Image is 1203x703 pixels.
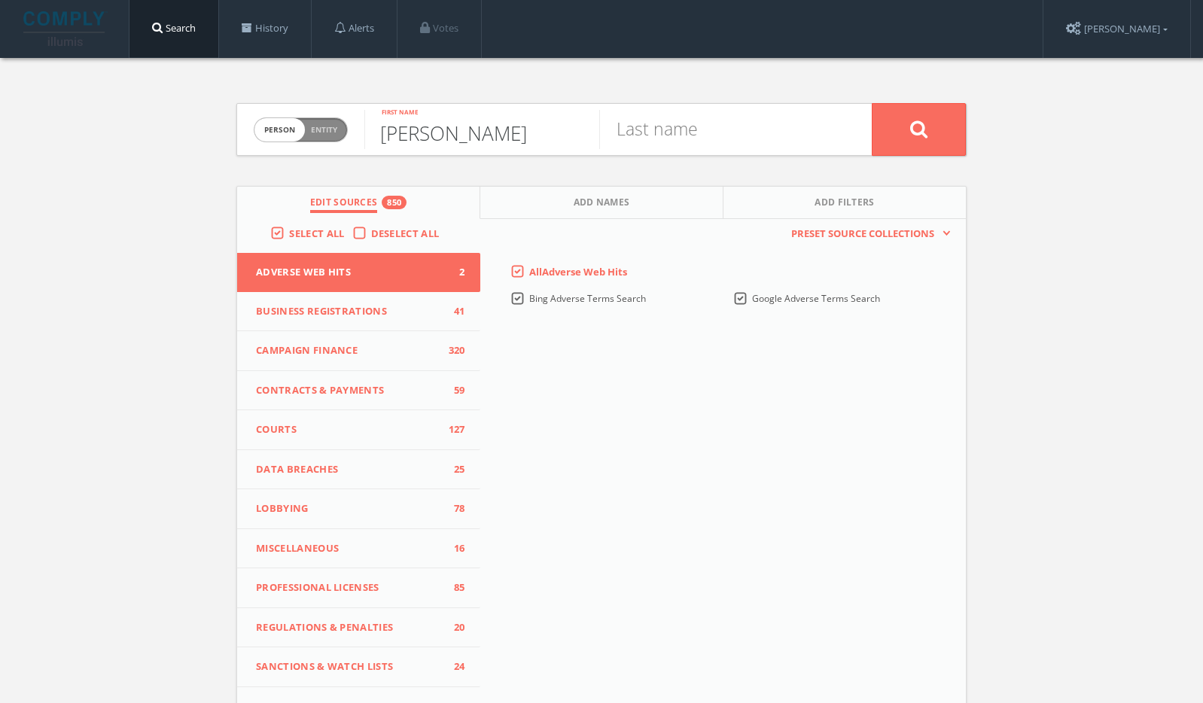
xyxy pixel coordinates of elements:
[237,568,480,608] button: Professional Licenses85
[237,292,480,332] button: Business Registrations41
[443,304,465,319] span: 41
[529,265,627,278] span: All Adverse Web Hits
[443,620,465,635] span: 20
[752,292,880,305] span: Google Adverse Terms Search
[237,489,480,529] button: Lobbying78
[256,383,443,398] span: Contracts & Payments
[256,304,443,319] span: Business Registrations
[256,501,443,516] span: Lobbying
[237,410,480,450] button: Courts127
[256,343,443,358] span: Campaign Finance
[237,371,480,411] button: Contracts & Payments59
[256,580,443,595] span: Professional Licenses
[289,227,344,240] span: Select All
[237,647,480,687] button: Sanctions & Watch Lists24
[237,450,480,490] button: Data Breaches25
[443,501,465,516] span: 78
[723,187,966,219] button: Add Filters
[815,196,875,213] span: Add Filters
[529,292,646,305] span: Bing Adverse Terms Search
[311,124,337,135] span: Entity
[237,187,480,219] button: Edit Sources850
[256,620,443,635] span: Regulations & Penalties
[443,343,465,358] span: 320
[237,331,480,371] button: Campaign Finance320
[443,541,465,556] span: 16
[237,529,480,569] button: Miscellaneous16
[480,187,723,219] button: Add Names
[443,383,465,398] span: 59
[443,580,465,595] span: 85
[784,227,951,242] button: Preset Source Collections
[256,422,443,437] span: Courts
[784,227,942,242] span: Preset Source Collections
[310,196,378,213] span: Edit Sources
[254,118,305,142] span: person
[256,541,443,556] span: Miscellaneous
[443,659,465,674] span: 24
[256,265,443,280] span: Adverse Web Hits
[256,462,443,477] span: Data Breaches
[382,196,407,209] div: 850
[443,462,465,477] span: 25
[237,608,480,648] button: Regulations & Penalties20
[371,227,440,240] span: Deselect All
[443,265,465,280] span: 2
[237,253,480,292] button: Adverse Web Hits2
[443,422,465,437] span: 127
[256,659,443,674] span: Sanctions & Watch Lists
[23,11,108,46] img: illumis
[574,196,630,213] span: Add Names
